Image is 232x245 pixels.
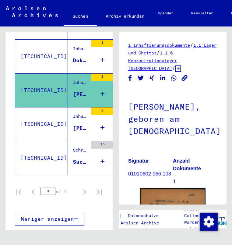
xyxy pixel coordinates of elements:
[21,216,74,222] span: Weniger anzeigen
[172,65,175,71] span: /
[77,184,92,199] button: Next page
[159,74,167,83] button: Share on LinkedIn
[128,158,149,164] b: Signatur
[157,49,160,56] span: /
[64,7,97,26] a: Suchen
[73,90,88,98] div: [PERSON_NAME], geboren am [DEMOGRAPHIC_DATA]
[73,124,88,132] div: [PERSON_NAME], geboren am [DEMOGRAPHIC_DATA]
[128,50,177,71] a: 1.1.6 Konzentrationslager [GEOGRAPHIC_DATA]
[11,184,26,199] button: First page
[89,212,188,220] div: |
[92,184,107,199] button: Last page
[91,107,113,115] div: 2
[181,74,189,83] button: Copy link
[137,74,145,83] button: Share on Twitter
[170,74,178,83] button: Share on WhatsApp
[73,147,88,157] div: Schriftgut des ITS und seiner Vorgänger > Bearbeitung von Anfragen > Fallbezogene [MEDICAL_DATA] ...
[97,7,153,25] a: Archiv erkunden
[15,141,67,175] td: [TECHNICAL_ID]
[15,107,67,141] td: [TECHNICAL_ID]
[41,188,77,195] div: of 1
[182,4,222,22] a: Newsletter
[89,220,188,226] p: Copyright © Arolsen Archives, 2021
[73,45,88,56] div: Inhaftierungsdokumente > Lager und Ghettos > Konzentrationslager [GEOGRAPHIC_DATA] > Individuelle...
[128,171,171,177] a: 01010602 066.103
[6,6,58,17] img: Arolsen_neg.svg
[73,79,88,89] div: Inhaftierungsdokumente > Lager und Ghettos > Konzentrationslager [GEOGRAPHIC_DATA] > Individuelle...
[140,188,205,231] img: 001.jpg
[190,42,193,48] span: /
[73,158,88,166] div: Such- und Bescheinigungsvorgang Nr. 1.454.053 für [PERSON_NAME] geboren [DEMOGRAPHIC_DATA]
[128,90,217,146] h1: [PERSON_NAME], geboren am [DEMOGRAPHIC_DATA]
[173,178,218,185] p: 1
[122,212,188,220] a: Datenschutzerklärung
[173,158,201,171] b: Anzahl Dokumente
[15,212,84,226] button: Weniger anzeigen
[73,57,88,64] div: Dokumente [PERSON_NAME], geboren am [DEMOGRAPHIC_DATA]
[126,74,134,83] button: Share on Facebook
[149,4,182,22] a: Spenden
[15,73,67,107] td: [TECHNICAL_ID]
[200,213,218,231] img: Zustimmung ändern
[128,42,190,48] a: 1 Inhaftierungsdokumente
[26,184,41,199] button: Previous page
[73,113,88,123] div: Inhaftierungsdokumente > Lager und Ghettos > Konzentrationslager [GEOGRAPHIC_DATA] > Individuelle...
[148,74,156,83] button: Share on Xing
[91,141,113,149] div: 15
